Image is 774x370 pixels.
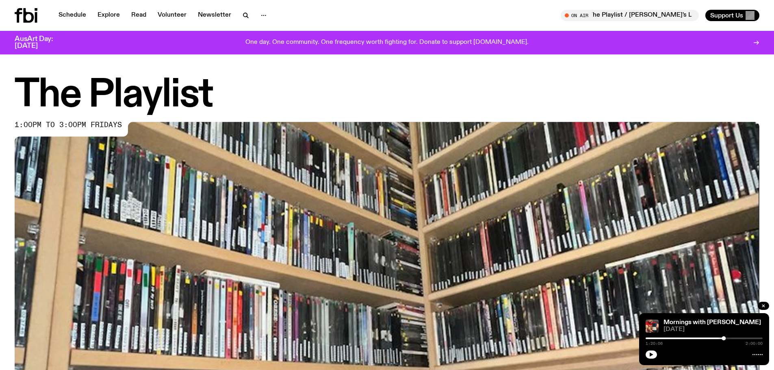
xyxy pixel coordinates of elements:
span: 1:00pm to 3:00pm fridays [15,122,122,128]
a: Volunteer [153,10,191,21]
p: One day. One community. One frequency worth fighting for. Donate to support [DOMAIN_NAME]. [245,39,529,46]
h3: AusArt Day: [DATE] [15,36,67,50]
a: Mornings with [PERSON_NAME] [663,319,761,326]
span: 2:00:00 [746,342,763,346]
a: Explore [93,10,125,21]
a: Schedule [54,10,91,21]
span: 1:20:06 [646,342,663,346]
h1: The Playlist [15,77,759,114]
button: On AirThe Playlist / [PERSON_NAME]'s Last Playlist :'( w/ [PERSON_NAME], [PERSON_NAME], [PERSON_N... [561,10,699,21]
a: Read [126,10,151,21]
button: Support Us [705,10,759,21]
a: Newsletter [193,10,236,21]
span: Support Us [710,12,743,19]
span: [DATE] [663,327,763,333]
